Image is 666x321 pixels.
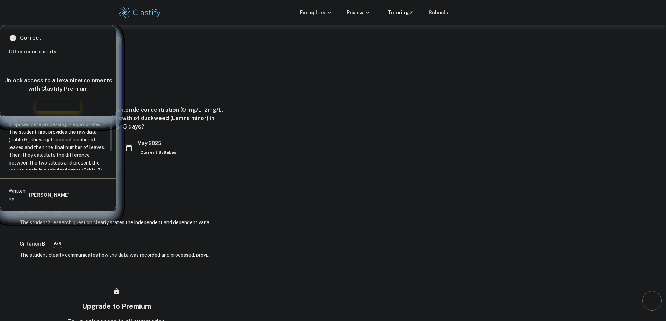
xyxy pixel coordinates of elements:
button: View [PERSON_NAME] [158,175,225,188]
button: Ask Clai [642,291,662,311]
h6: May 2025 [137,139,174,147]
p: Review [346,9,370,16]
button: NI [471,6,485,20]
h6: NI [474,9,482,16]
p: The student's research question clearly states the independent and dependent variables, along wit... [20,219,214,226]
h6: [PERSON_NAME] [29,191,70,199]
div: Report issue [211,79,225,93]
img: Clastify logo [118,6,162,20]
button: UPGRADE NOW [499,6,549,19]
a: Tutoring [388,9,415,16]
h6: Other requirements [9,48,113,56]
span: Current Syllabus [137,148,179,156]
h6: Criterion B [20,240,45,248]
p: As the student aimed to measure the effect of FeCl3 concentration on the number of leaves duckwee... [9,97,107,190]
img: clai.svg [82,192,89,198]
button: View full profile [71,190,81,200]
div: Bookmark [195,79,209,93]
div: Download [165,76,194,95]
h6: Unlock access to all examiner comments with Clastify Premium [4,76,112,93]
p: Exemplars [300,9,332,16]
button: Help and Feedback [454,7,466,19]
h5: Examiner's summary [11,191,222,201]
button: Upgrade Now [36,99,80,111]
a: Schools [429,9,448,16]
p: The student clearly communicates how the data was recorded and processed, providing a detailed ex... [20,251,214,259]
button: Ask Clai [81,184,113,205]
h6: What is the effect of increasing iron (III) chloride concentration (0 mg/L, 2mg/L, 4mg/L, 6mg/L, ... [8,106,225,131]
h6: Correct [20,34,41,42]
div: Share [150,79,164,93]
div: This exemplar is based on the current syllabus. Feel free to refer to it for inspiration/ideas wh... [137,148,179,156]
p: Written by [9,187,28,203]
h5: Upgrade to Premium [82,301,151,312]
span: 6/6 [51,241,64,247]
